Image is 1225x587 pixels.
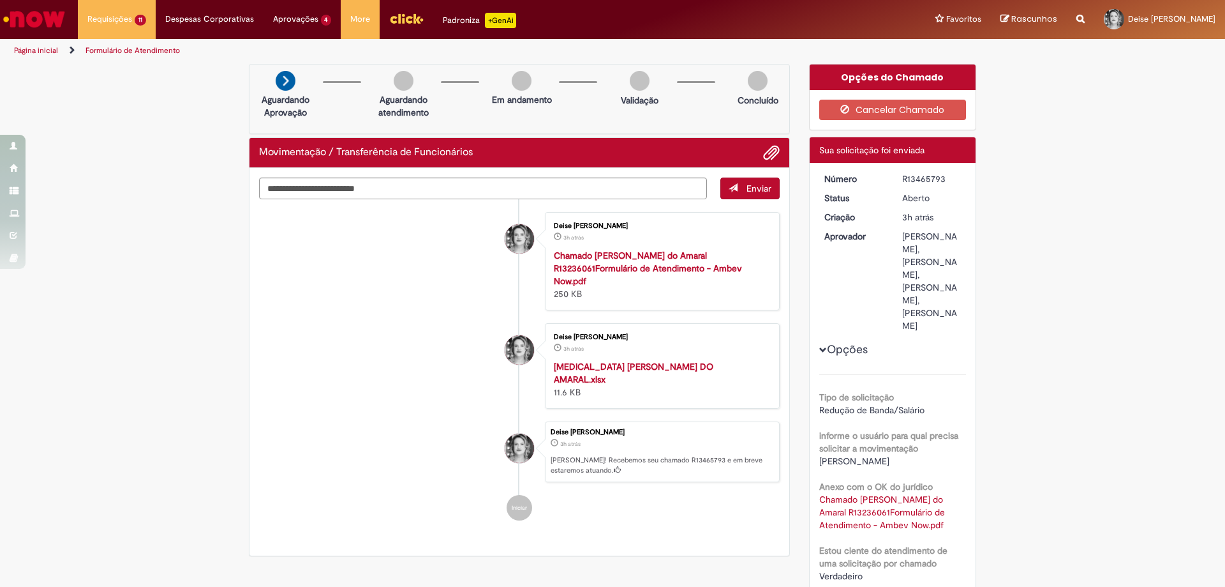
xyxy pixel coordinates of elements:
span: Aprovações [273,13,318,26]
img: img-circle-grey.png [394,71,413,91]
dt: Criação [815,211,893,224]
div: 31/08/2025 18:21:40 [902,211,961,224]
a: Página inicial [14,45,58,56]
div: Deise Charlise Benetti De Oliveira [505,434,534,463]
h2: Movimentação / Transferência de Funcionários Histórico de tíquete [259,147,473,158]
span: Despesas Corporativas [165,13,254,26]
span: Redução de Banda/Salário [819,404,924,416]
span: 4 [321,15,332,26]
b: Tipo de solicitação [819,392,894,403]
ul: Histórico de tíquete [259,199,780,534]
img: img-circle-grey.png [630,71,650,91]
time: 31/08/2025 18:20:21 [563,345,584,353]
img: click_logo_yellow_360x200.png [389,9,424,28]
div: R13465793 [902,172,961,185]
button: Cancelar Chamado [819,100,967,120]
p: Concluído [738,94,778,107]
p: [PERSON_NAME]! Recebemos seu chamado R13465793 e em breve estaremos atuando. [551,455,773,475]
dt: Aprovador [815,230,893,243]
span: Enviar [746,183,771,194]
span: 3h atrás [902,211,933,223]
dt: Número [815,172,893,185]
span: 3h atrás [563,345,584,353]
img: img-circle-grey.png [512,71,531,91]
textarea: Digite sua mensagem aqui... [259,178,707,199]
button: Enviar [720,178,780,199]
div: [PERSON_NAME], [PERSON_NAME], [PERSON_NAME], [PERSON_NAME] [902,230,961,332]
time: 31/08/2025 18:21:40 [560,440,581,448]
div: Deise [PERSON_NAME] [554,333,766,341]
div: Deise Charlise Benetti De Oliveira [505,224,534,254]
span: Favoritos [946,13,981,26]
span: [PERSON_NAME] [819,455,889,467]
b: Anexo com o OK do jurídico [819,481,933,492]
span: Sua solicitação foi enviada [819,144,924,156]
p: Aguardando atendimento [373,93,434,119]
span: Deise [PERSON_NAME] [1128,13,1215,24]
p: +GenAi [485,13,516,28]
a: Rascunhos [1000,13,1057,26]
b: Estou ciente do atendimento de uma solicitação por chamado [819,545,947,569]
span: 3h atrás [560,440,581,448]
div: Deise [PERSON_NAME] [551,429,773,436]
div: 11.6 KB [554,360,766,399]
div: 250 KB [554,249,766,300]
span: 11 [135,15,146,26]
ul: Trilhas de página [10,39,807,63]
p: Em andamento [492,93,552,106]
time: 31/08/2025 18:20:52 [563,234,584,241]
div: Padroniza [443,13,516,28]
div: Deise [PERSON_NAME] [554,222,766,230]
div: Aberto [902,192,961,204]
div: Deise Charlise Benetti De Oliveira [505,335,534,365]
p: Validação [621,94,658,107]
span: More [350,13,370,26]
button: Adicionar anexos [763,144,780,161]
span: Requisições [87,13,132,26]
li: Deise Charlise Benetti De Oliveira [259,422,780,483]
div: Opções do Chamado [810,65,976,90]
img: arrow-next.png [276,71,295,91]
img: img-circle-grey.png [748,71,768,91]
dt: Status [815,192,893,204]
a: Chamado [PERSON_NAME] do Amaral R13236061Formulário de Atendimento - Ambev Now.pdf [554,250,742,287]
p: Aguardando Aprovação [255,93,316,119]
span: Rascunhos [1011,13,1057,25]
a: [MEDICAL_DATA] [PERSON_NAME] DO AMARAL.xlsx [554,361,713,385]
b: informe o usuário para qual precisa solicitar a movimentação [819,430,958,454]
a: Download de Chamado Renata Dias do Amaral R13236061Formulário de Atendimento - Ambev Now.pdf [819,494,947,531]
a: Formulário de Atendimento [85,45,180,56]
img: ServiceNow [1,6,67,32]
span: 3h atrás [563,234,584,241]
span: Verdadeiro [819,570,863,582]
